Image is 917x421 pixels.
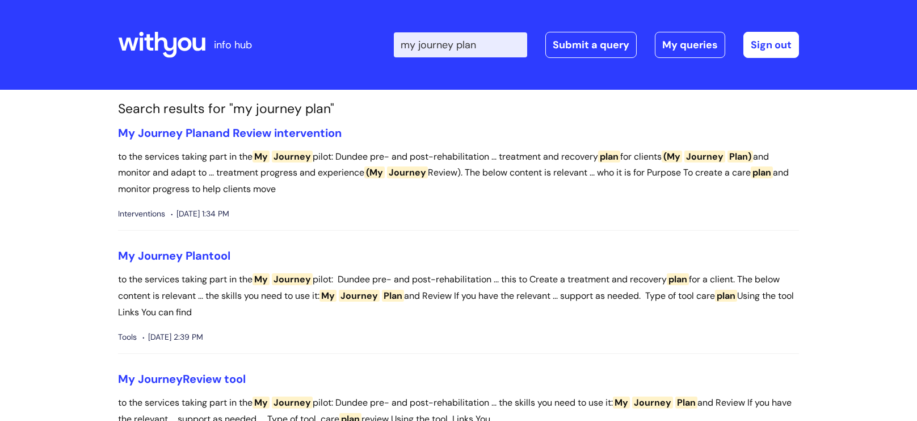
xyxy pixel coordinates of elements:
[339,290,380,302] span: Journey
[118,372,246,386] a: My JourneyReview tool
[253,151,270,162] span: My
[613,397,630,409] span: My
[715,290,737,302] span: plan
[394,32,799,58] div: | -
[743,32,799,58] a: Sign out
[118,207,165,221] span: Interventions
[118,149,799,198] p: to the services taking part in the pilot: Dundee pre- and post-rehabilitation ... treatment and r...
[118,330,137,344] span: Tools
[272,397,313,409] span: Journey
[545,32,637,58] a: Submit a query
[675,397,697,409] span: Plan
[727,151,753,162] span: Plan)
[253,397,270,409] span: My
[138,372,183,386] span: Journey
[598,151,620,162] span: plan
[655,32,725,58] a: My queries
[118,272,799,320] p: to the services taking part in the pilot: Dundee pre- and post-rehabilitation ... this to Create ...
[382,290,404,302] span: Plan
[118,126,135,140] span: My
[319,290,336,302] span: My
[632,397,673,409] span: Journey
[684,151,725,162] span: Journey
[272,273,313,285] span: Journey
[186,126,209,140] span: Plan
[667,273,689,285] span: plan
[751,166,773,178] span: plan
[142,330,203,344] span: [DATE] 2:39 PM
[118,248,135,263] span: My
[118,248,230,263] a: My Journey Plantool
[171,207,229,221] span: [DATE] 1:34 PM
[214,36,252,54] p: info hub
[662,151,682,162] span: (My
[394,32,527,57] input: Search
[118,101,799,117] h1: Search results for "my journey plan"
[253,273,270,285] span: My
[118,372,135,386] span: My
[138,248,183,263] span: Journey
[186,248,209,263] span: Plan
[138,126,183,140] span: Journey
[272,151,313,162] span: Journey
[364,166,385,178] span: (My
[118,126,342,140] a: My Journey Planand Review intervention
[387,166,428,178] span: Journey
